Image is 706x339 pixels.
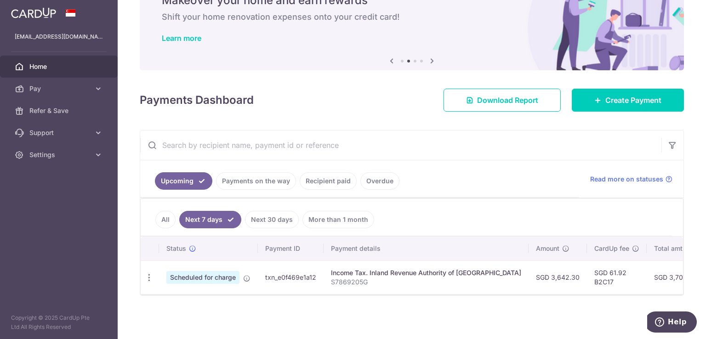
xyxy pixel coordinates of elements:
iframe: Opens a widget where you can find more information [647,311,697,334]
td: SGD 3,704.22 [647,260,705,294]
span: Settings [29,150,90,159]
a: Recipient paid [300,172,357,190]
a: All [155,211,176,228]
a: Next 30 days [245,211,299,228]
span: Support [29,128,90,137]
span: Download Report [477,95,538,106]
input: Search by recipient name, payment id or reference [140,130,661,160]
a: Payments on the way [216,172,296,190]
h6: Shift your home renovation expenses onto your credit card! [162,11,662,23]
span: Read more on statuses [590,175,663,184]
p: [EMAIL_ADDRESS][DOMAIN_NAME] [15,32,103,41]
div: Income Tax. Inland Revenue Authority of [GEOGRAPHIC_DATA] [331,268,521,277]
a: Overdue [360,172,399,190]
span: CardUp fee [594,244,629,253]
a: Read more on statuses [590,175,672,184]
span: Scheduled for charge [166,271,239,284]
a: More than 1 month [302,211,374,228]
p: S7869205G [331,277,521,287]
a: Download Report [444,89,561,112]
a: Create Payment [572,89,684,112]
span: Amount [536,244,559,253]
span: Total amt. [654,244,684,253]
span: Refer & Save [29,106,90,115]
span: Status [166,244,186,253]
th: Payment details [324,237,529,260]
img: CardUp [11,7,56,18]
h4: Payments Dashboard [140,92,254,108]
th: Payment ID [258,237,324,260]
td: SGD 3,642.30 [529,260,587,294]
td: SGD 61.92 B2C17 [587,260,647,294]
a: Next 7 days [179,211,241,228]
span: Pay [29,84,90,93]
a: Upcoming [155,172,212,190]
a: Learn more [162,34,201,43]
span: Home [29,62,90,71]
td: txn_e0f469e1a12 [258,260,324,294]
span: Create Payment [605,95,661,106]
